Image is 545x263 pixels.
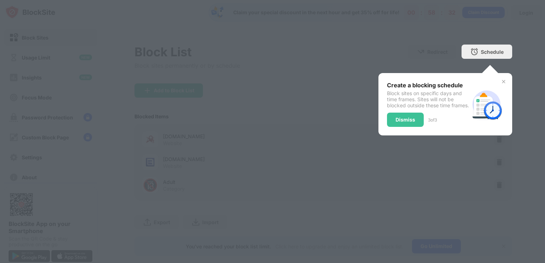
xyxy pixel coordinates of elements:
div: 3 of 3 [428,117,437,123]
div: Dismiss [396,117,415,123]
img: schedule.svg [469,87,504,122]
div: Create a blocking schedule [387,82,469,89]
img: x-button.svg [501,79,506,84]
div: Schedule [481,49,504,55]
div: Block sites on specific days and time frames. Sites will not be blocked outside these time frames. [387,90,469,108]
